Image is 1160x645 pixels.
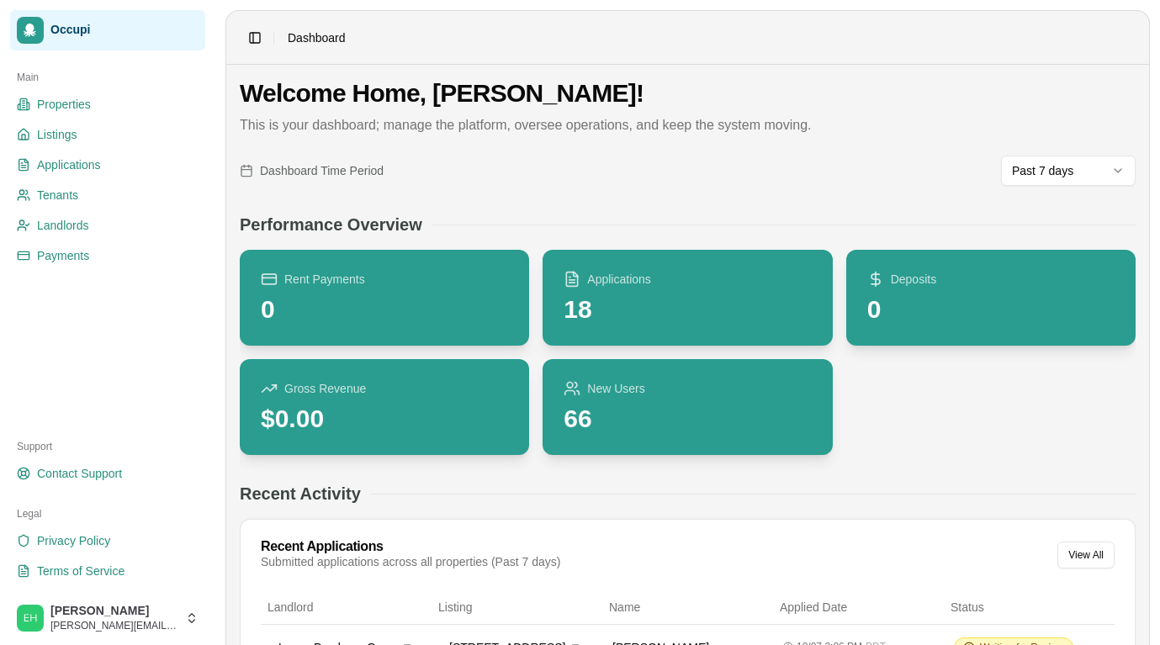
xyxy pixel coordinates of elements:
[891,271,936,288] span: Deposits
[10,64,205,91] div: Main
[240,213,422,236] h2: Performance Overview
[288,29,346,46] nav: breadcrumb
[261,294,365,325] div: 0
[10,121,205,148] a: Listings
[37,126,77,143] span: Listings
[10,91,205,118] a: Properties
[1057,542,1115,568] button: View All
[50,23,199,38] span: Occupi
[10,527,205,554] a: Privacy Policy
[37,563,124,579] span: Terms of Service
[267,600,314,614] span: Landlord
[10,212,205,239] a: Landlords
[288,29,346,46] span: Dashboard
[564,294,651,325] div: 18
[50,619,178,632] span: [PERSON_NAME][EMAIL_ADDRESS][DOMAIN_NAME]
[564,404,644,434] div: 66
[261,404,366,434] div: $0.00
[261,540,560,553] div: Recent Applications
[438,600,472,614] span: Listing
[240,78,1136,108] h1: Welcome Home, [PERSON_NAME]!
[37,247,89,264] span: Payments
[240,482,361,505] h2: Recent Activity
[240,115,1136,135] p: This is your dashboard; manage the platform, oversee operations, and keep the system moving.
[10,460,205,487] a: Contact Support
[951,600,984,614] span: Status
[867,294,936,325] div: 0
[10,500,205,527] div: Legal
[37,187,78,204] span: Tenants
[10,242,205,269] a: Payments
[260,162,384,179] span: Dashboard Time Period
[284,271,365,288] span: Rent Payments
[10,151,205,178] a: Applications
[37,96,91,113] span: Properties
[37,465,122,482] span: Contact Support
[10,182,205,209] a: Tenants
[609,600,640,614] span: Name
[10,598,205,638] button: Emily Hart[PERSON_NAME][PERSON_NAME][EMAIL_ADDRESS][DOMAIN_NAME]
[10,433,205,460] div: Support
[37,156,101,173] span: Applications
[587,271,651,288] span: Applications
[261,553,560,570] div: Submitted applications across all properties (Past 7 days)
[37,532,110,549] span: Privacy Policy
[587,380,644,397] span: New Users
[17,605,44,632] img: Emily Hart
[50,604,178,619] span: [PERSON_NAME]
[37,217,89,234] span: Landlords
[780,600,847,614] span: Applied Date
[10,558,205,584] a: Terms of Service
[10,10,205,50] a: Occupi
[284,380,366,397] span: Gross Revenue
